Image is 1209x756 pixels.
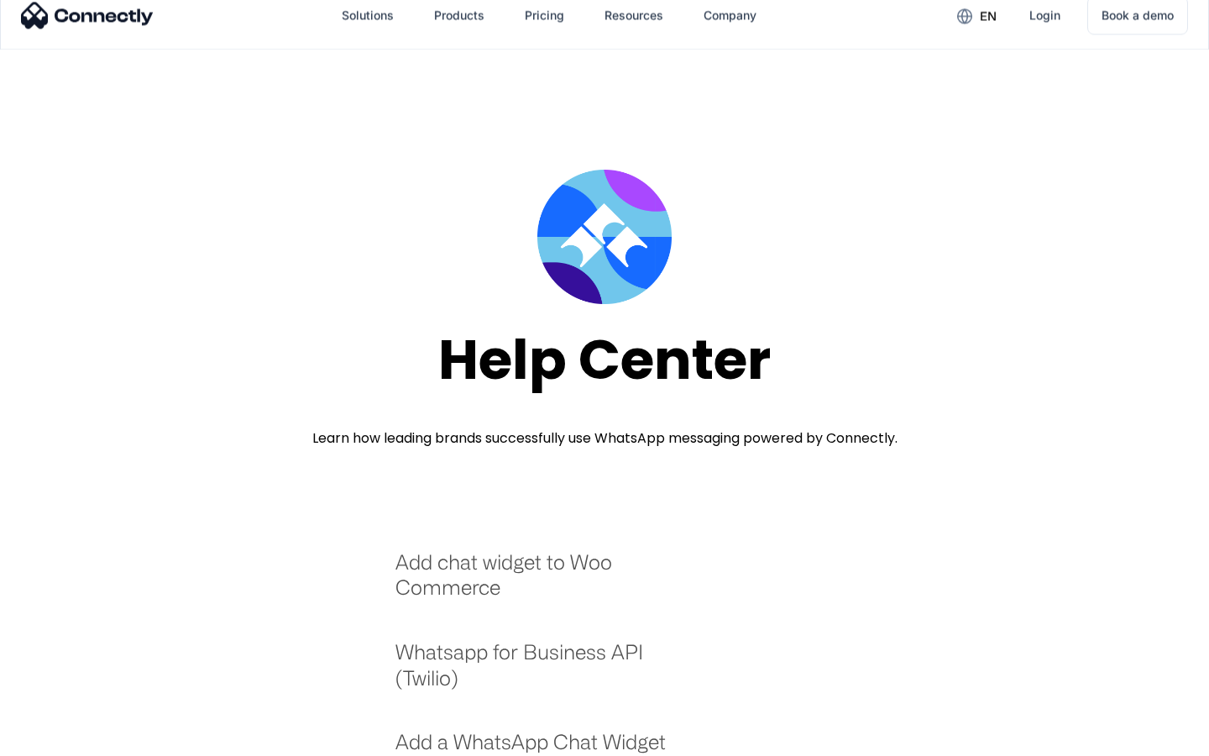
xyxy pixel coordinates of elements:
[312,428,898,449] div: Learn how leading brands successfully use WhatsApp messaging powered by Connectly.
[342,3,394,27] div: Solutions
[980,4,997,28] div: en
[395,639,688,707] a: Whatsapp for Business API (Twilio)
[438,329,771,391] div: Help Center
[944,3,1009,28] div: en
[434,3,484,27] div: Products
[704,3,756,27] div: Company
[1029,3,1060,27] div: Login
[604,3,663,27] div: Resources
[395,549,688,617] a: Add chat widget to Woo Commerce
[525,3,564,27] div: Pricing
[34,727,101,750] ul: Language list
[21,2,154,29] img: Connectly Logo
[17,727,101,750] aside: Language selected: English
